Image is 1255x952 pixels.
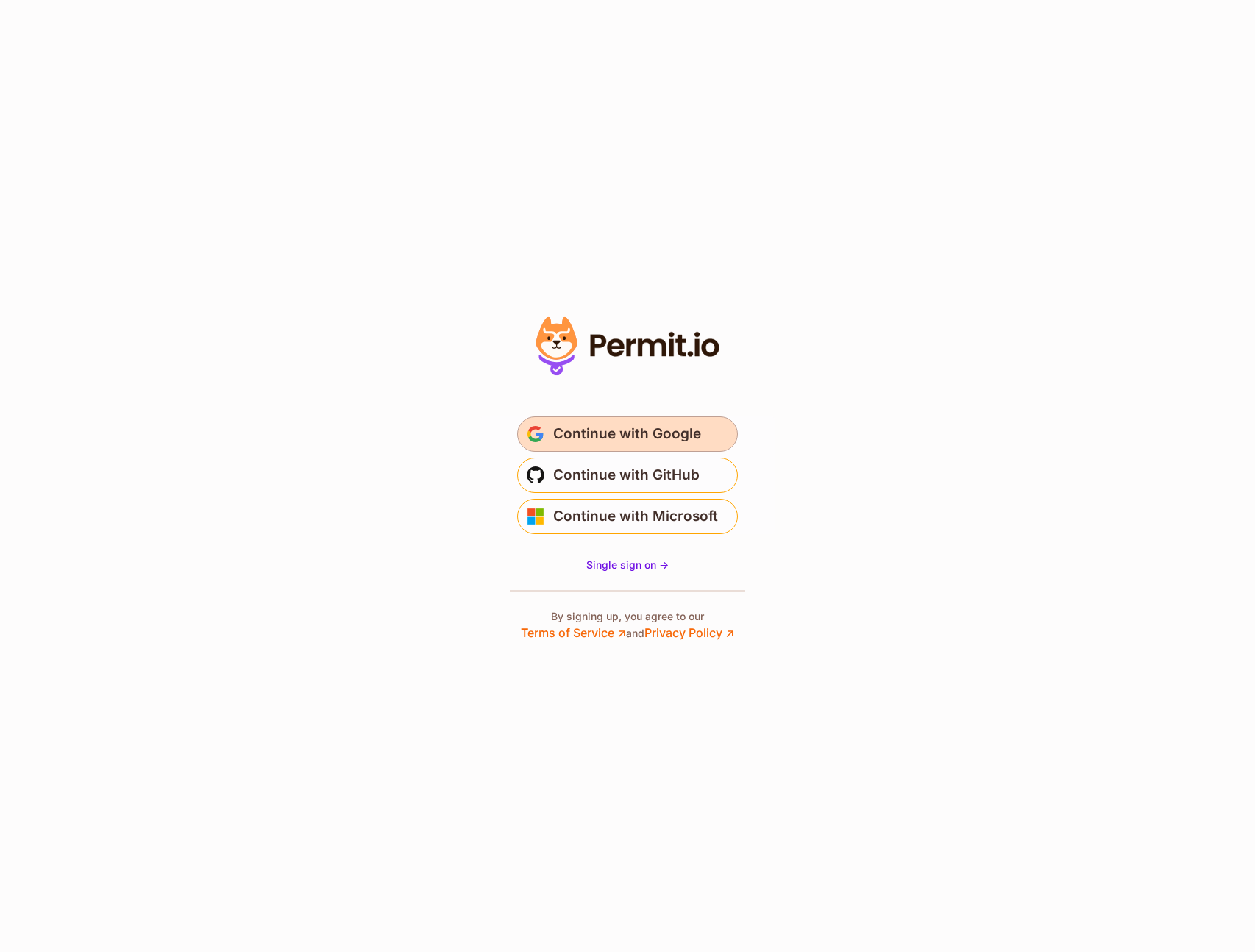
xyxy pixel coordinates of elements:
[521,609,734,642] p: By signing up, you agree to our and
[553,422,701,446] span: Continue with Google
[586,558,669,572] a: Single sign on ->
[517,416,738,452] button: Continue with Google
[521,625,626,640] a: Terms of Service ↗
[517,458,738,493] button: Continue with GitHub
[517,499,738,534] button: Continue with Microsoft
[586,558,669,571] span: Single sign on ->
[553,463,700,487] span: Continue with GitHub
[553,505,718,528] span: Continue with Microsoft
[644,625,734,640] a: Privacy Policy ↗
